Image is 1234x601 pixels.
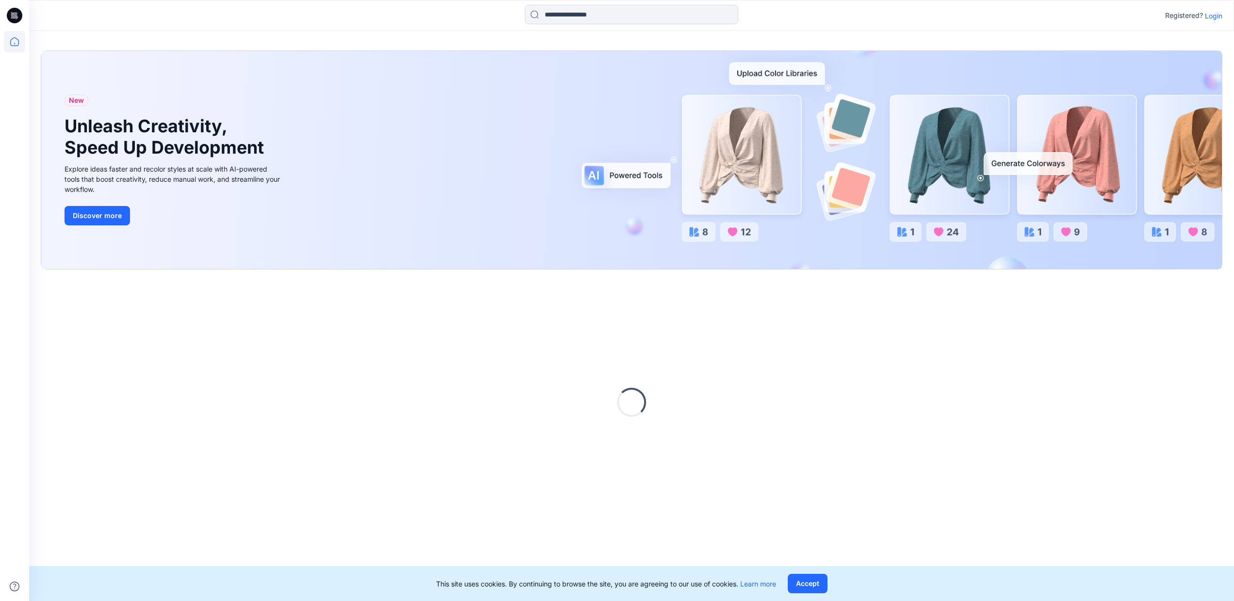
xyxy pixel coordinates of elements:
[740,580,776,588] a: Learn more
[65,164,283,194] div: Explore ideas faster and recolor styles at scale with AI-powered tools that boost creativity, red...
[788,574,828,593] button: Accept
[69,95,84,106] span: New
[65,116,268,158] h1: Unleash Creativity, Speed Up Development
[436,579,776,589] p: This site uses cookies. By continuing to browse the site, you are agreeing to our use of cookies.
[1205,11,1222,21] p: Login
[65,206,130,225] button: Discover more
[1165,10,1203,21] p: Registered?
[65,206,283,225] a: Discover more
